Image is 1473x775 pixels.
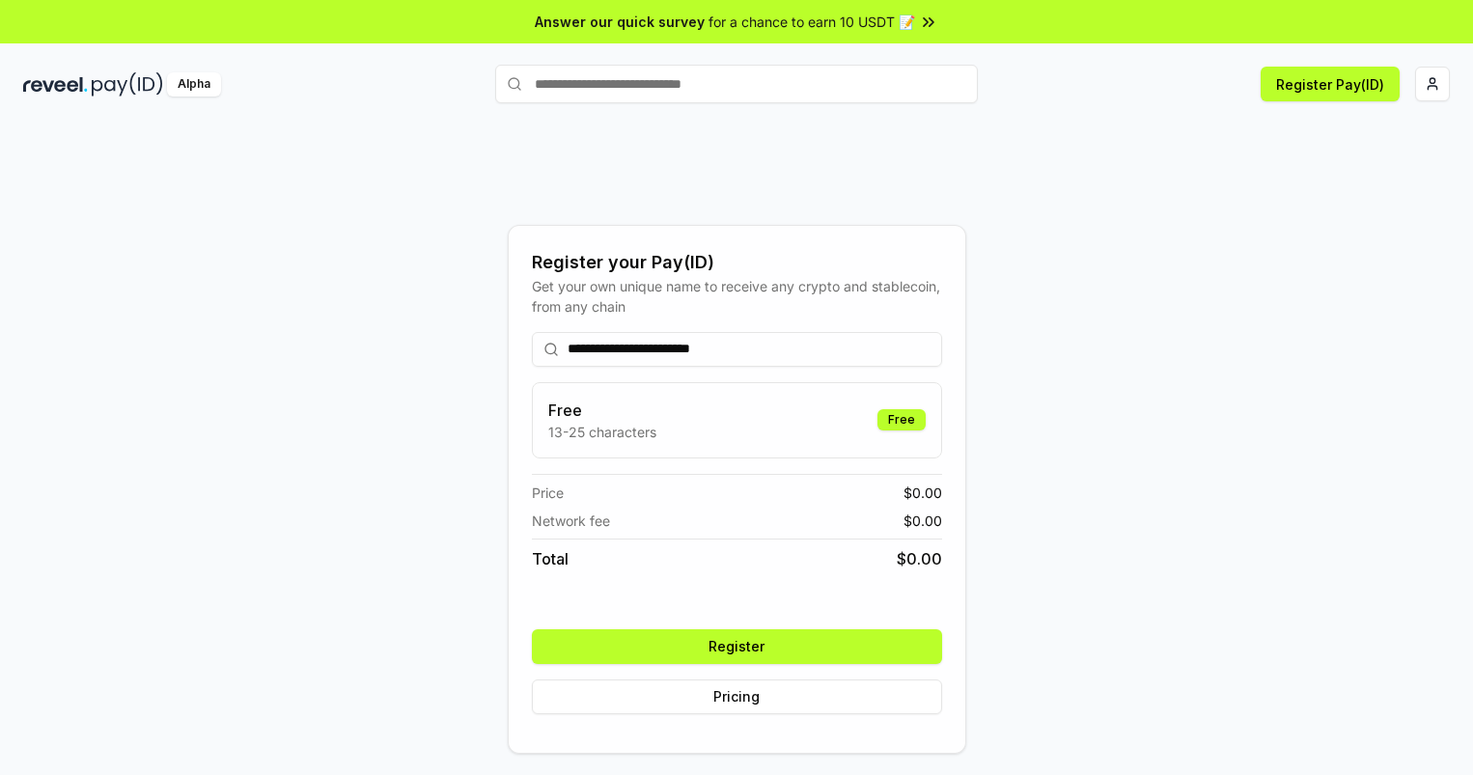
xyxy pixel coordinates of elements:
[532,249,942,276] div: Register your Pay(ID)
[532,483,564,503] span: Price
[548,422,656,442] p: 13-25 characters
[92,72,163,97] img: pay_id
[897,547,942,570] span: $ 0.00
[23,72,88,97] img: reveel_dark
[535,12,705,32] span: Answer our quick survey
[167,72,221,97] div: Alpha
[532,679,942,714] button: Pricing
[1261,67,1400,101] button: Register Pay(ID)
[877,409,926,430] div: Free
[709,12,915,32] span: for a chance to earn 10 USDT 📝
[532,511,610,531] span: Network fee
[903,511,942,531] span: $ 0.00
[903,483,942,503] span: $ 0.00
[532,547,569,570] span: Total
[548,399,656,422] h3: Free
[532,276,942,317] div: Get your own unique name to receive any crypto and stablecoin, from any chain
[532,629,942,664] button: Register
